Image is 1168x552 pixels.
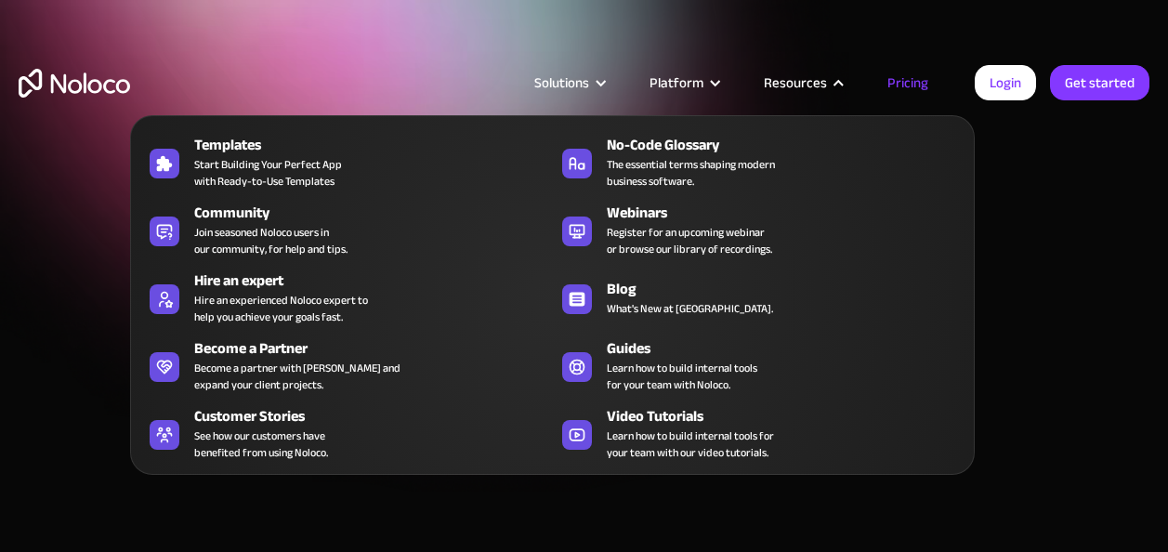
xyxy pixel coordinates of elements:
div: Hire an expert [194,269,560,292]
span: Start Building Your Perfect App with Ready-to-Use Templates [194,156,342,190]
span: Learn how to build internal tools for your team with our video tutorials. [607,427,774,461]
div: Platform [650,71,703,95]
a: Hire an expertHire an experienced Noloco expert tohelp you achieve your goals fast. [140,266,552,329]
a: GuidesLearn how to build internal toolsfor your team with Noloco. [553,334,965,397]
a: WebinarsRegister for an upcoming webinaror browse our library of recordings. [553,198,965,261]
a: Video TutorialsLearn how to build internal tools foryour team with our video tutorials. [553,401,965,465]
div: Customer Stories [194,405,560,427]
div: Guides [607,337,973,360]
a: Customer StoriesSee how our customers havebenefited from using Noloco. [140,401,552,465]
div: Become a Partner [194,337,560,360]
span: See how our customers have benefited from using Noloco. [194,427,328,461]
a: No-Code GlossaryThe essential terms shaping modernbusiness software. [553,130,965,193]
span: Learn how to build internal tools for your team with Noloco. [607,360,757,393]
div: Templates [194,134,560,156]
div: Resources [764,71,827,95]
a: CommunityJoin seasoned Noloco users inour community, for help and tips. [140,198,552,261]
div: Resources [741,71,864,95]
nav: Resources [130,89,975,475]
h2: Grow your business at any stage with tiered pricing plans that fit your needs. [19,288,1149,344]
div: Hire an experienced Noloco expert to help you achieve your goals fast. [194,292,368,325]
div: Webinars [607,202,973,224]
a: Become a PartnerBecome a partner with [PERSON_NAME] andexpand your client projects. [140,334,552,397]
h1: Flexible Pricing Designed for Business [19,158,1149,269]
a: TemplatesStart Building Your Perfect Appwith Ready-to-Use Templates [140,130,552,193]
a: BlogWhat's New at [GEOGRAPHIC_DATA]. [553,266,965,329]
div: Video Tutorials [607,405,973,427]
a: Login [975,65,1036,100]
span: Join seasoned Noloco users in our community, for help and tips. [194,224,348,257]
a: home [19,69,130,98]
a: Pricing [864,71,951,95]
div: Community [194,202,560,224]
div: Platform [626,71,741,95]
div: Blog [607,278,973,300]
div: Become a partner with [PERSON_NAME] and expand your client projects. [194,360,400,393]
a: Get started [1050,65,1149,100]
div: Solutions [534,71,589,95]
div: No-Code Glossary [607,134,973,156]
span: What's New at [GEOGRAPHIC_DATA]. [607,300,773,317]
div: Solutions [511,71,626,95]
span: Register for an upcoming webinar or browse our library of recordings. [607,224,772,257]
span: The essential terms shaping modern business software. [607,156,775,190]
